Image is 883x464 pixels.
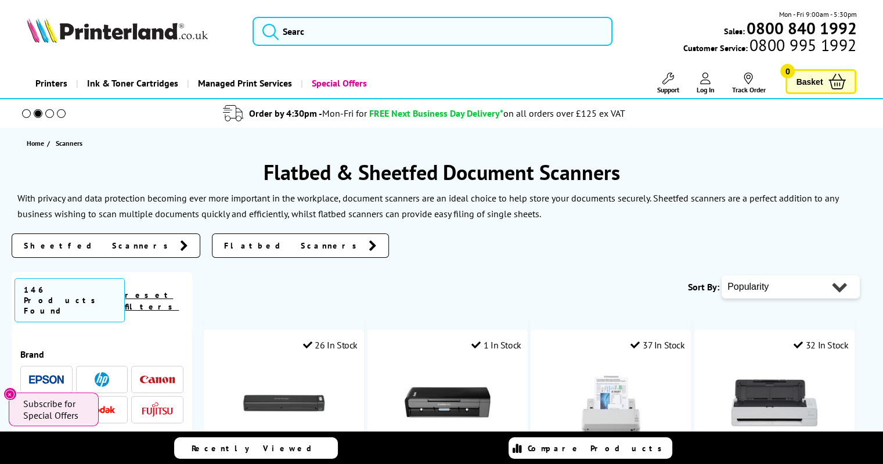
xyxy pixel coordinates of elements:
[85,406,120,413] img: Kodak
[528,443,668,454] span: Compare Products
[303,339,358,351] div: 26 In Stock
[794,339,848,351] div: 32 In Stock
[3,387,17,401] button: Close
[140,372,175,387] a: Canon
[657,73,679,94] a: Support
[174,437,338,459] a: Recently Viewed
[404,359,491,447] img: Kodak ScanMate i940
[696,73,714,94] a: Log In
[125,290,179,312] a: reset filters
[322,107,367,119] span: Mon-Fri for
[27,137,47,149] a: Home
[731,359,818,447] img: Fujitsu Image Scanner fi-800R
[12,159,871,186] h1: Flatbed & Sheetfed Document Scanners
[17,192,838,220] p: With privacy and data protection becoming ever more important in the workplace, document scanners...
[15,278,125,322] span: 146 Products Found
[29,375,64,384] img: Epson
[249,107,367,119] span: Order by 4:30pm -
[503,107,625,119] div: on all orders over £125 ex VAT
[688,281,719,293] span: Sort By:
[683,39,856,53] span: Customer Service:
[24,240,174,251] span: Sheetfed Scanners
[76,69,187,98] a: Ink & Toner Cartridges
[6,103,842,124] li: modal_delivery
[301,69,376,98] a: Special Offers
[731,73,765,94] a: Track Order
[95,372,109,387] img: HP
[696,85,714,94] span: Log In
[369,107,503,119] span: FREE Next Business Day Delivery*
[744,23,856,34] a: 0800 840 1992
[748,39,856,51] span: 0800 995 1992
[723,26,744,37] span: Sales:
[23,398,87,421] span: Subscribe for Special Offers
[224,240,363,251] span: Flatbed Scanners
[212,233,389,258] a: Flatbed Scanners
[29,372,64,387] a: Epson
[27,17,208,43] img: Printerland Logo
[192,443,323,454] span: Recently Viewed
[187,69,301,98] a: Managed Print Services
[56,139,82,148] span: Scanners
[780,64,795,78] span: 0
[12,233,200,258] a: Sheetfed Scanners
[87,69,178,98] span: Ink & Toner Cartridges
[796,74,823,89] span: Basket
[509,437,672,459] a: Compare Products
[746,17,856,39] b: 0800 840 1992
[27,69,76,98] a: Printers
[785,69,856,94] a: Basket 0
[85,372,120,387] a: HP
[779,9,856,20] span: Mon - Fri 9:00am - 5:30pm
[253,17,612,46] input: Searc
[27,17,238,45] a: Printerland Logo
[657,85,679,94] span: Support
[471,339,521,351] div: 1 In Stock
[630,339,684,351] div: 37 In Stock
[567,359,654,447] img: Fujitsu Image Scanner SP-1130N
[140,376,175,383] img: Canon
[140,402,175,417] a: Fujitsu
[240,359,327,447] img: Fujitsu ScanSnap iX100
[20,348,183,360] span: Brand
[85,402,120,417] a: Kodak
[142,402,172,417] img: Fujitsu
